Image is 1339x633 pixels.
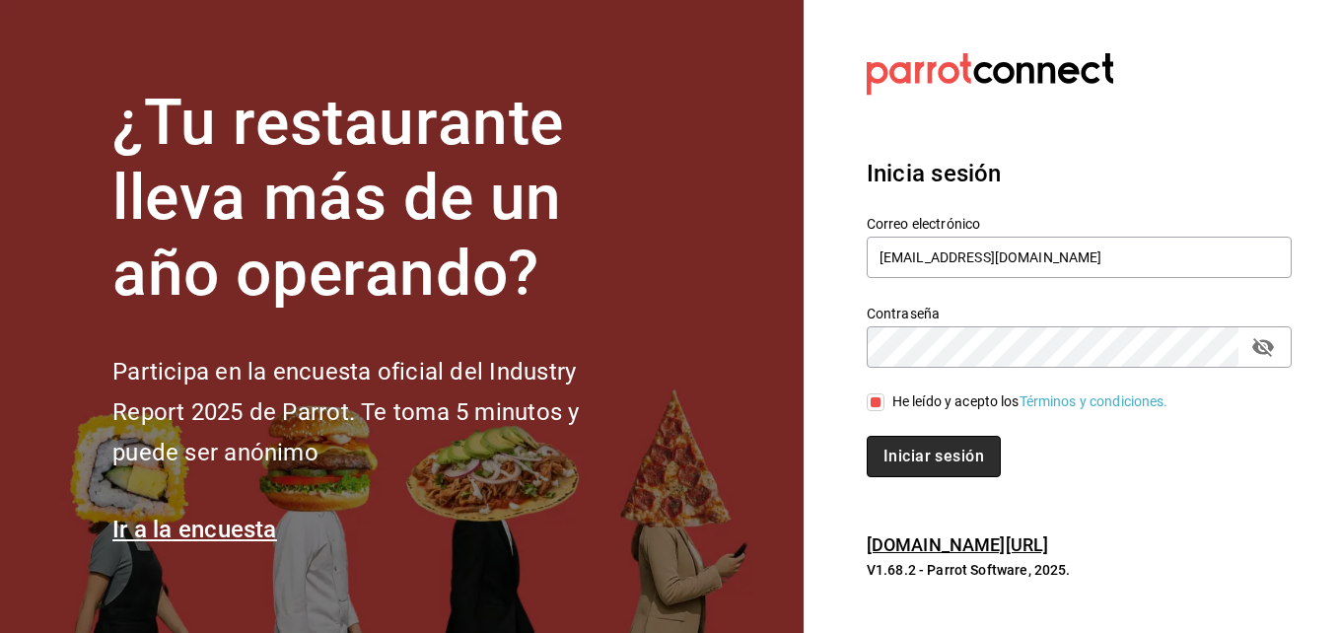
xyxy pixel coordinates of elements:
button: Iniciar sesión [867,436,1001,477]
h1: ¿Tu restaurante lleva más de un año operando? [112,86,645,313]
h2: Participa en la encuesta oficial del Industry Report 2025 de Parrot. Te toma 5 minutos y puede se... [112,352,645,472]
h3: Inicia sesión [867,156,1292,191]
a: Términos y condiciones. [1020,393,1168,409]
input: Ingresa tu correo electrónico [867,237,1292,278]
p: V1.68.2 - Parrot Software, 2025. [867,560,1292,580]
label: Correo electrónico [867,216,1292,230]
div: He leído y acepto los [892,391,1168,412]
a: Ir a la encuesta [112,516,277,543]
button: passwordField [1246,330,1280,364]
label: Contraseña [867,306,1292,319]
a: [DOMAIN_NAME][URL] [867,534,1048,555]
